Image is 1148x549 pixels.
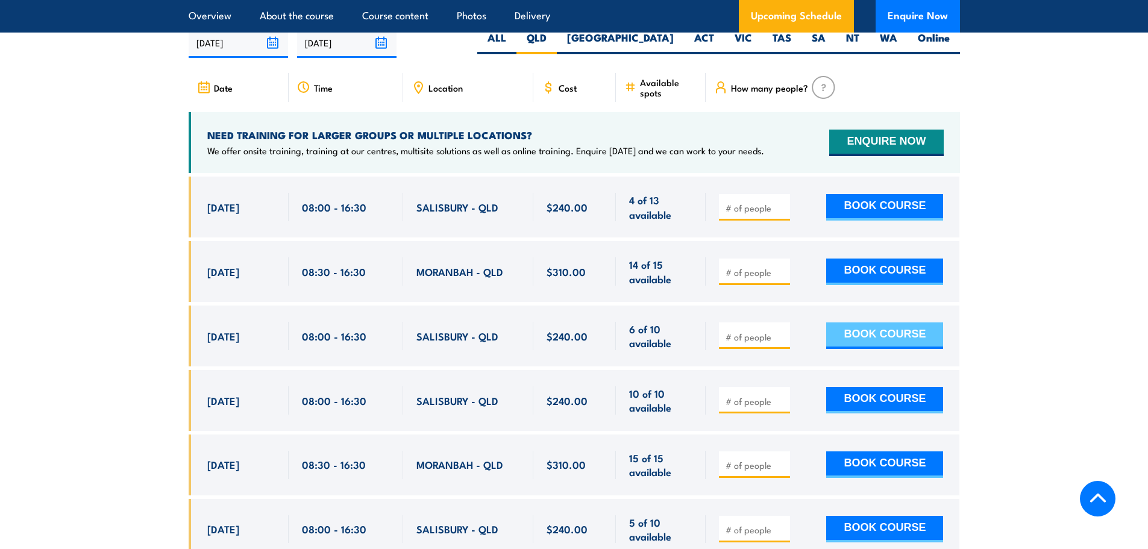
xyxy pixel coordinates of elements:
input: # of people [726,524,786,536]
span: $240.00 [547,329,588,343]
label: NT [836,31,870,54]
button: BOOK COURSE [826,516,943,542]
label: [GEOGRAPHIC_DATA] [557,31,684,54]
button: BOOK COURSE [826,387,943,413]
label: QLD [516,31,557,54]
span: [DATE] [207,329,239,343]
input: # of people [726,459,786,471]
label: TAS [762,31,801,54]
span: 08:00 - 16:30 [302,200,366,214]
span: SALISBURY - QLD [416,200,498,214]
button: BOOK COURSE [826,322,943,349]
label: ACT [684,31,724,54]
input: # of people [726,395,786,407]
input: # of people [726,202,786,214]
span: 10 of 10 available [629,386,692,415]
h4: NEED TRAINING FOR LARGER GROUPS OR MULTIPLE LOCATIONS? [207,128,764,142]
span: 4 of 13 available [629,193,692,221]
span: 5 of 10 available [629,515,692,544]
label: VIC [724,31,762,54]
span: [DATE] [207,200,239,214]
p: We offer onsite training, training at our centres, multisite solutions as well as online training... [207,145,764,157]
button: BOOK COURSE [826,194,943,221]
span: Date [214,83,233,93]
span: $240.00 [547,522,588,536]
span: Available spots [640,77,697,98]
input: # of people [726,331,786,343]
input: To date [297,27,397,58]
input: # of people [726,266,786,278]
span: 08:00 - 16:30 [302,394,366,407]
button: ENQUIRE NOW [829,130,943,156]
span: 08:30 - 16:30 [302,457,366,471]
label: WA [870,31,908,54]
span: 15 of 15 available [629,451,692,479]
span: How many people? [731,83,808,93]
button: BOOK COURSE [826,451,943,478]
span: Location [428,83,463,93]
span: [DATE] [207,457,239,471]
span: $240.00 [547,200,588,214]
span: 08:00 - 16:30 [302,329,366,343]
span: Time [314,83,333,93]
span: [DATE] [207,394,239,407]
span: SALISBURY - QLD [416,522,498,536]
span: MORANBAH - QLD [416,457,503,471]
span: SALISBURY - QLD [416,329,498,343]
label: Online [908,31,960,54]
span: 08:30 - 16:30 [302,265,366,278]
input: From date [189,27,288,58]
span: MORANBAH - QLD [416,265,503,278]
span: Cost [559,83,577,93]
label: SA [801,31,836,54]
button: BOOK COURSE [826,259,943,285]
span: $240.00 [547,394,588,407]
span: [DATE] [207,265,239,278]
span: $310.00 [547,265,586,278]
span: 14 of 15 available [629,257,692,286]
span: SALISBURY - QLD [416,394,498,407]
span: 08:00 - 16:30 [302,522,366,536]
span: 6 of 10 available [629,322,692,350]
span: [DATE] [207,522,239,536]
label: ALL [477,31,516,54]
span: $310.00 [547,457,586,471]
